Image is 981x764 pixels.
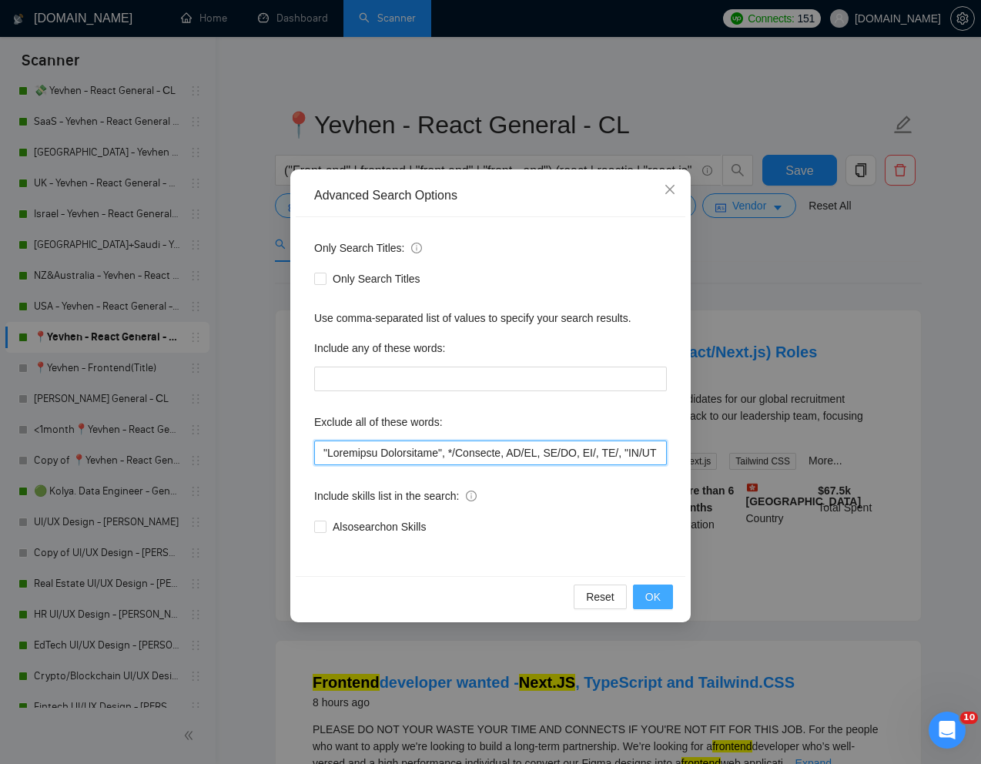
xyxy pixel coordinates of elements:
label: Include any of these words: [314,336,445,360]
span: 10 [960,712,978,724]
button: Close [649,169,691,211]
span: Only Search Titles [326,270,427,287]
button: OK [633,585,673,609]
span: Include skills list in the search: [314,488,477,504]
span: OK [645,588,661,605]
button: Reset [574,585,627,609]
span: Also search on Skills [326,518,432,535]
iframe: Intercom live chat [929,712,966,749]
span: info-circle [466,491,477,501]
div: Use comma-separated list of values to specify your search results. [314,310,667,327]
div: Advanced Search Options [314,187,667,204]
span: Reset [586,588,614,605]
span: info-circle [411,243,422,253]
span: Only Search Titles: [314,240,422,256]
span: close [664,183,676,196]
label: Exclude all of these words: [314,410,443,434]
